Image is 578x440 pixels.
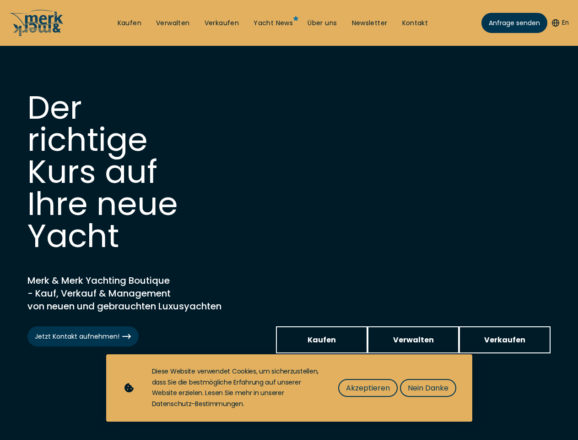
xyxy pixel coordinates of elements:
[27,92,211,252] h1: Der richtige Kurs auf Ihre neue Yacht
[152,366,320,410] div: Diese Website verwendet Cookies, um sicherzustellen, dass Sie die bestmögliche Erfahrung auf unse...
[459,326,551,353] a: Verkaufen
[308,19,337,28] a: Über uns
[489,18,540,28] span: Anfrage senden
[118,19,141,28] a: Kaufen
[254,19,293,28] a: Yacht News
[27,274,256,313] h2: Merk & Merk Yachting Boutique - Kauf, Verkauf & Management von neuen und gebrauchten Luxusyachten
[346,382,390,394] span: Akzeptieren
[152,399,243,408] a: Datenschutz-Bestimmungen
[27,326,139,346] a: Jetzt Kontakt aufnehmen!
[276,326,367,353] a: Kaufen
[156,19,190,28] a: Verwalten
[481,13,547,33] a: Anfrage senden
[367,326,459,353] a: Verwalten
[35,332,131,341] span: Jetzt Kontakt aufnehmen!
[552,18,569,27] button: En
[402,19,428,28] a: Kontakt
[484,334,525,346] span: Verkaufen
[205,19,239,28] a: Verkaufen
[308,334,336,346] span: Kaufen
[393,334,434,346] span: Verwalten
[408,382,448,394] span: Nein Danke
[400,379,456,397] button: Nein Danke
[338,379,398,397] button: Akzeptieren
[352,19,388,28] a: Newsletter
